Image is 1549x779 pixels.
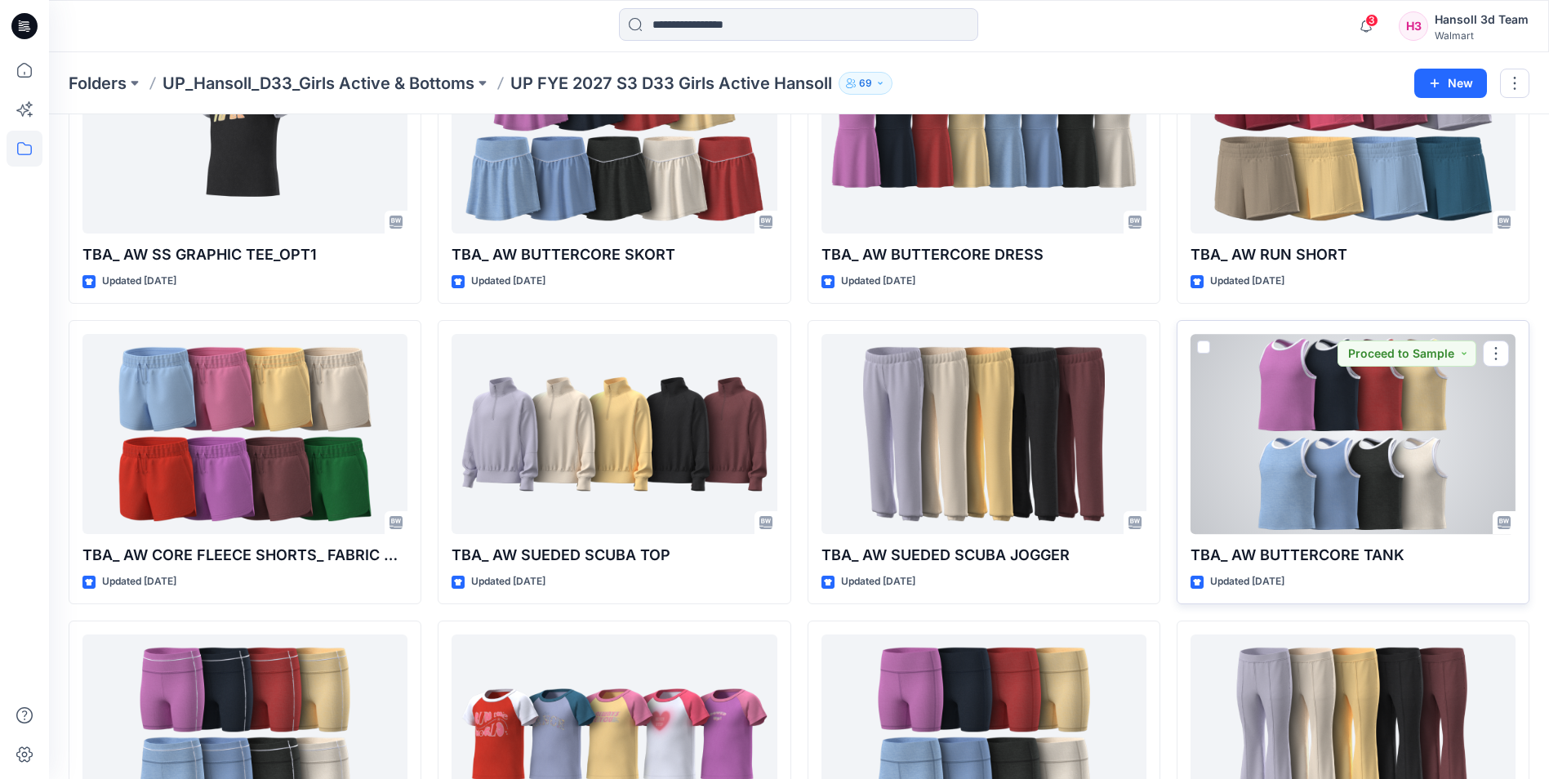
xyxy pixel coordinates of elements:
p: UP FYE 2027 S3 D33 Girls Active Hansoll [510,72,832,95]
p: TBA_ AW BUTTERCORE SKORT [452,243,777,266]
p: Updated [DATE] [1210,273,1284,290]
div: Hansoll 3d Team [1435,10,1529,29]
a: TBA_ AW SS GRAPHIC TEE_OPT1 [82,33,407,234]
a: TBA_ AW BUTTERCORE TANK [1191,334,1516,534]
a: UP_Hansoll_D33_Girls Active & Bottoms [162,72,474,95]
p: 69 [859,74,872,92]
p: Updated [DATE] [841,573,915,590]
a: TBA_ AW SUEDED SCUBA JOGGER [821,334,1146,534]
button: New [1414,69,1487,98]
p: TBA_ AW CORE FLEECE SHORTS_ FABRIC OPT(2) [82,544,407,567]
a: TBA_ AW SUEDED SCUBA TOP [452,334,777,534]
span: 3 [1365,14,1378,27]
a: TBA_ AW RUN SHORT [1191,33,1516,234]
div: Walmart [1435,29,1529,42]
p: Updated [DATE] [841,273,915,290]
button: 69 [839,72,892,95]
p: Updated [DATE] [102,573,176,590]
p: Updated [DATE] [471,273,545,290]
a: TBA_ AW CORE FLEECE SHORTS_ FABRIC OPT(2) [82,334,407,534]
p: TBA_ AW RUN SHORT [1191,243,1516,266]
p: TBA_ AW BUTTERCORE DRESS [821,243,1146,266]
p: Updated [DATE] [471,573,545,590]
a: TBA_ AW BUTTERCORE SKORT [452,33,777,234]
a: TBA_ AW BUTTERCORE DRESS [821,33,1146,234]
a: Folders [69,72,127,95]
p: TBA_ AW SUEDED SCUBA JOGGER [821,544,1146,567]
p: Updated [DATE] [102,273,176,290]
p: TBA_ AW SS GRAPHIC TEE_OPT1 [82,243,407,266]
p: Updated [DATE] [1210,573,1284,590]
p: TBA_ AW BUTTERCORE TANK [1191,544,1516,567]
div: H3 [1399,11,1428,41]
p: TBA_ AW SUEDED SCUBA TOP [452,544,777,567]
